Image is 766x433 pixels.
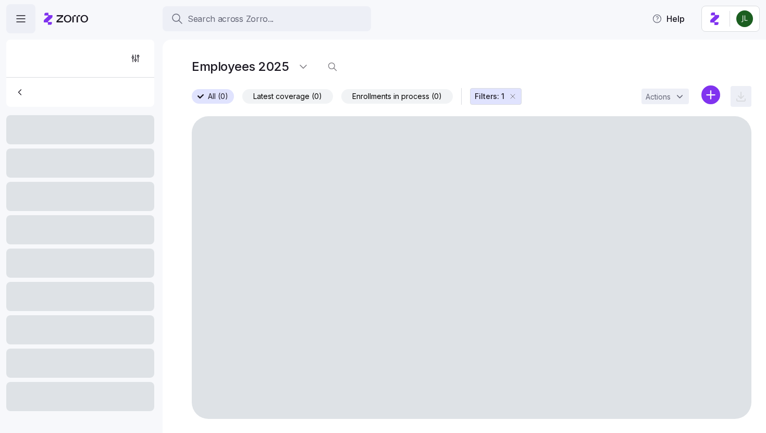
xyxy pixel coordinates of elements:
[192,58,289,75] h1: Employees 2025
[163,6,371,31] button: Search across Zorro...
[641,89,689,104] button: Actions
[701,85,720,104] svg: add icon
[475,91,504,102] span: Filters: 1
[736,10,753,27] img: d9b9d5af0451fe2f8c405234d2cf2198
[646,93,671,101] span: Actions
[644,8,693,29] button: Help
[652,13,685,25] span: Help
[188,13,274,26] span: Search across Zorro...
[253,90,322,103] span: Latest coverage (0)
[470,88,522,105] button: Filters: 1
[352,90,442,103] span: Enrollments in process (0)
[208,90,228,103] span: All (0)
